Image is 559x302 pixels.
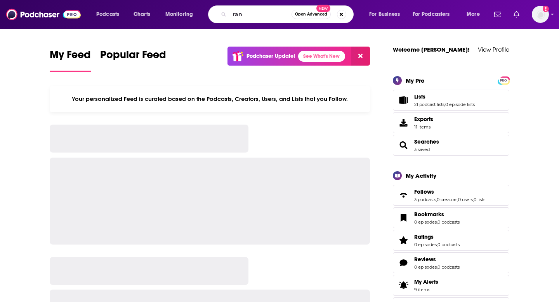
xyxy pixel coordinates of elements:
a: 0 users [458,197,473,202]
span: Searches [393,135,509,156]
a: Reviews [414,256,460,263]
span: Logged in as megcassidy [532,6,549,23]
span: Follows [414,188,434,195]
span: 11 items [414,124,433,130]
span: Reviews [393,252,509,273]
a: Popular Feed [100,48,166,72]
span: Exports [414,116,433,123]
a: Follows [396,190,411,201]
a: Show notifications dropdown [510,8,523,21]
input: Search podcasts, credits, & more... [229,8,292,21]
span: Monitoring [165,9,193,20]
a: Bookmarks [414,211,460,218]
a: 0 episodes [414,242,437,247]
img: Podchaser - Follow, Share and Rate Podcasts [6,7,81,22]
span: More [467,9,480,20]
span: PRO [499,78,508,83]
button: open menu [408,8,461,21]
a: 0 creators [437,197,457,202]
a: 21 podcast lists [414,102,444,107]
span: , [437,264,437,270]
span: , [437,219,437,225]
span: , [437,242,437,247]
span: New [316,5,330,12]
a: See What's New [298,51,345,62]
button: Open AdvancedNew [292,10,331,19]
span: For Business [369,9,400,20]
a: Searches [414,138,439,145]
a: Exports [393,112,509,133]
a: Follows [414,188,485,195]
a: Ratings [414,233,460,240]
a: PRO [499,77,508,83]
span: , [444,102,445,107]
a: My Alerts [393,275,509,296]
svg: Add a profile image [543,6,549,12]
a: 0 episodes [414,219,437,225]
span: Lists [414,93,425,100]
div: My Pro [406,77,425,84]
button: open menu [160,8,203,21]
span: Lists [393,90,509,111]
a: Welcome [PERSON_NAME]! [393,46,470,53]
span: , [436,197,437,202]
span: Open Advanced [295,12,327,16]
button: Show profile menu [532,6,549,23]
span: My Alerts [414,278,438,285]
div: Search podcasts, credits, & more... [215,5,361,23]
span: Bookmarks [393,207,509,228]
span: Charts [134,9,150,20]
a: Reviews [396,257,411,268]
a: Lists [396,95,411,106]
a: Charts [128,8,155,21]
span: For Podcasters [413,9,450,20]
a: 3 saved [414,147,430,152]
a: 0 podcasts [437,264,460,270]
span: Exports [396,117,411,128]
span: Bookmarks [414,211,444,218]
a: 0 podcasts [437,219,460,225]
a: 0 episode lists [445,102,475,107]
a: Lists [414,93,475,100]
img: User Profile [532,6,549,23]
div: My Activity [406,172,436,179]
a: View Profile [478,46,509,53]
span: Podcasts [96,9,119,20]
button: open menu [461,8,490,21]
span: Follows [393,185,509,206]
a: Searches [396,140,411,151]
span: Ratings [393,230,509,251]
span: Reviews [414,256,436,263]
span: Popular Feed [100,48,166,66]
button: open menu [364,8,410,21]
span: 9 items [414,287,438,292]
span: Ratings [414,233,434,240]
span: My Alerts [396,280,411,291]
div: Your personalized Feed is curated based on the Podcasts, Creators, Users, and Lists that you Follow. [50,86,370,112]
a: 0 episodes [414,264,437,270]
a: Bookmarks [396,212,411,223]
span: , [473,197,474,202]
a: 0 lists [474,197,485,202]
span: My Feed [50,48,91,66]
p: Podchaser Update! [247,53,295,59]
a: 0 podcasts [437,242,460,247]
button: open menu [91,8,129,21]
a: Show notifications dropdown [491,8,504,21]
a: Ratings [396,235,411,246]
a: My Feed [50,48,91,72]
a: 3 podcasts [414,197,436,202]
